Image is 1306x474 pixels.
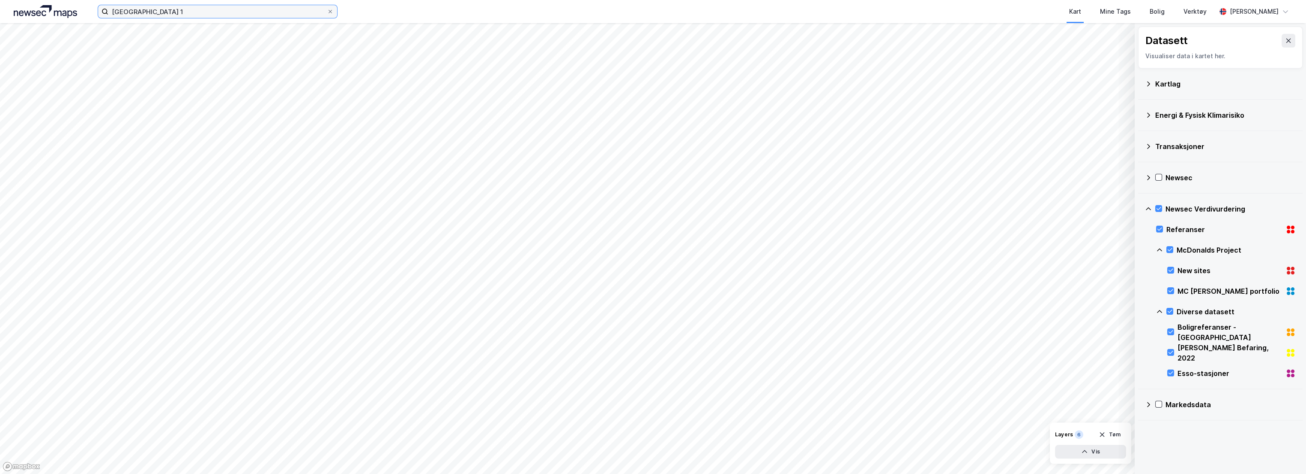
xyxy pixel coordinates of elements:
[1263,433,1306,474] div: Kontrollprogram for chat
[1055,445,1126,459] button: Vis
[1177,343,1282,363] div: [PERSON_NAME] Befaring, 2022
[1145,51,1295,61] div: Visualiser data i kartet her.
[1177,307,1296,317] div: Diverse datasett
[1155,141,1296,152] div: Transaksjoner
[1177,245,1296,255] div: McDonalds Project
[1177,286,1282,296] div: MC [PERSON_NAME] portfolio
[1075,430,1083,439] div: 6
[108,5,327,18] input: Søk på adresse, matrikkel, gårdeiere, leietakere eller personer
[1177,265,1282,276] div: New sites
[1155,79,1296,89] div: Kartlag
[1177,322,1282,343] div: Boligreferanser - [GEOGRAPHIC_DATA]
[1166,224,1282,235] div: Referanser
[1100,6,1131,17] div: Mine Tags
[1183,6,1207,17] div: Verktøy
[3,462,40,471] a: Mapbox homepage
[1155,110,1296,120] div: Energi & Fysisk Klimarisiko
[1069,6,1081,17] div: Kart
[1166,204,1296,214] div: Newsec Verdivurdering
[1145,34,1188,48] div: Datasett
[1177,368,1282,379] div: Esso-stasjoner
[14,5,77,18] img: logo.a4113a55bc3d86da70a041830d287a7e.svg
[1263,433,1306,474] iframe: Chat Widget
[1093,428,1126,441] button: Tøm
[1055,431,1073,438] div: Layers
[1230,6,1279,17] div: [PERSON_NAME]
[1150,6,1165,17] div: Bolig
[1166,173,1296,183] div: Newsec
[1166,399,1296,410] div: Markedsdata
